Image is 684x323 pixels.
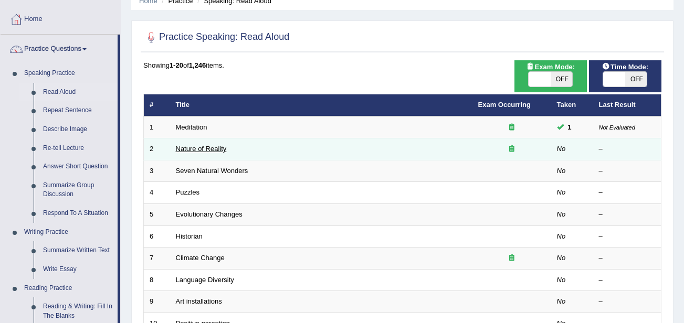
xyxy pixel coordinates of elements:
td: 4 [144,182,170,204]
a: Summarize Written Text [38,241,118,260]
span: OFF [551,72,573,87]
a: Nature of Reality [176,145,227,153]
a: Practice Questions [1,35,118,61]
a: Puzzles [176,188,200,196]
em: No [557,232,566,240]
a: Meditation [176,123,207,131]
div: – [599,166,656,176]
a: Seven Natural Wonders [176,167,248,175]
b: 1,246 [189,61,206,69]
a: Respond To A Situation [38,204,118,223]
a: Reading Practice [19,279,118,298]
td: 2 [144,138,170,160]
th: Title [170,94,472,116]
div: Showing of items. [143,60,661,70]
td: 5 [144,204,170,226]
a: Climate Change [176,254,225,262]
h2: Practice Speaking: Read Aloud [143,29,289,45]
th: # [144,94,170,116]
a: Evolutionary Changes [176,210,243,218]
a: Write Essay [38,260,118,279]
a: Exam Occurring [478,101,531,109]
div: – [599,297,656,307]
em: No [557,167,566,175]
div: – [599,188,656,198]
em: No [557,254,566,262]
em: No [557,276,566,284]
td: 9 [144,291,170,313]
em: No [557,297,566,305]
a: Language Diversity [176,276,234,284]
a: Summarize Group Discussion [38,176,118,204]
a: Art installations [176,297,222,305]
a: Re-tell Lecture [38,139,118,158]
span: Time Mode: [598,61,653,72]
td: 3 [144,160,170,182]
a: Speaking Practice [19,64,118,83]
span: OFF [625,72,647,87]
span: Exam Mode: [522,61,579,72]
div: Show exams occurring in exams [514,60,587,92]
b: 1-20 [170,61,183,69]
td: 8 [144,269,170,291]
div: Exam occurring question [478,144,545,154]
a: Repeat Sentence [38,101,118,120]
td: 7 [144,247,170,270]
div: – [599,253,656,263]
a: Answer Short Question [38,157,118,176]
span: You can still take this question [564,122,576,133]
div: Exam occurring question [478,253,545,263]
em: No [557,210,566,218]
a: Writing Practice [19,223,118,242]
a: Read Aloud [38,83,118,102]
th: Last Result [593,94,661,116]
a: Describe Image [38,120,118,139]
div: – [599,144,656,154]
div: – [599,210,656,220]
a: Home [1,5,120,31]
td: 1 [144,116,170,138]
div: – [599,275,656,285]
div: Exam occurring question [478,123,545,133]
em: No [557,145,566,153]
small: Not Evaluated [599,124,635,131]
td: 6 [144,225,170,247]
div: – [599,232,656,242]
th: Taken [551,94,593,116]
em: No [557,188,566,196]
a: Historian [176,232,203,240]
